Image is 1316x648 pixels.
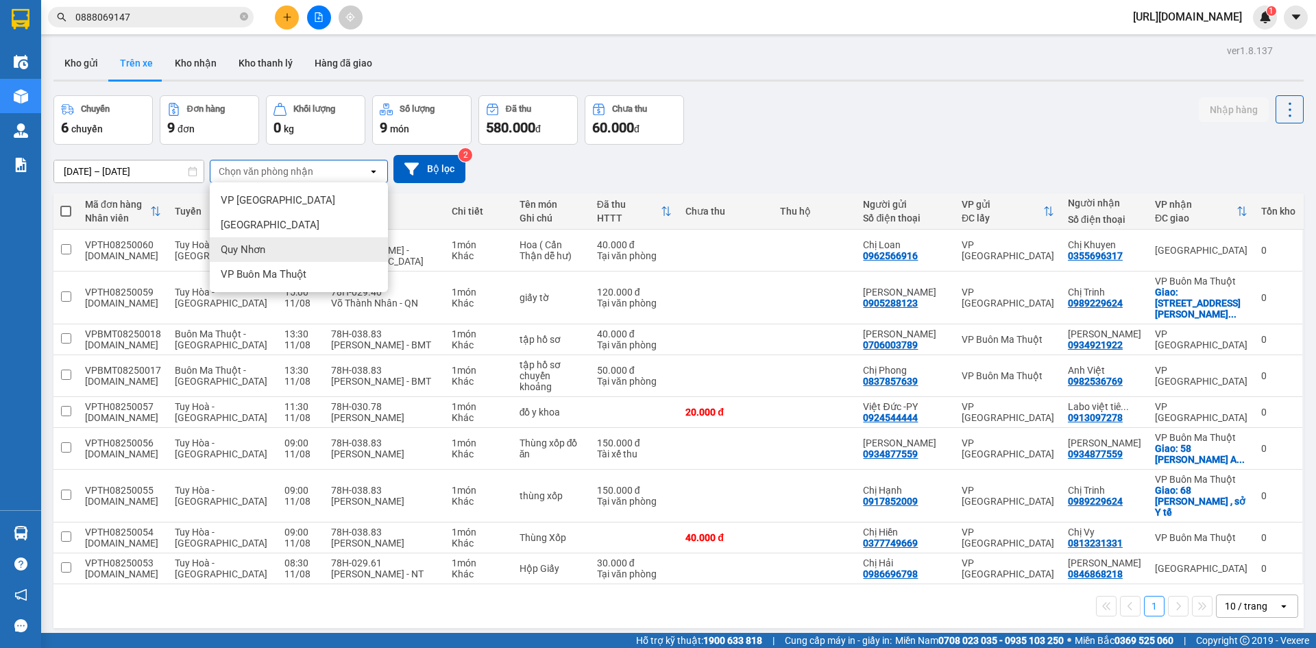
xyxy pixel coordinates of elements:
img: warehouse-icon [14,89,28,104]
div: [GEOGRAPHIC_DATA] [1155,245,1247,256]
div: Ghi chú [520,213,583,224]
div: 1 món [452,365,505,376]
div: 11:30 [284,401,317,412]
img: warehouse-icon [14,55,28,69]
div: 30.000 đ [597,557,672,568]
div: Đơn hàng [187,104,225,114]
div: Chị Vy [1068,527,1141,538]
div: 120.000 đ [597,287,672,298]
div: VPTH08250056 [85,437,161,448]
div: Người nhận [1068,197,1141,208]
div: tập hồ sơ [520,334,583,345]
span: aim [345,12,355,22]
div: 0989229624 [1068,298,1123,309]
div: thùng xốp [520,490,583,501]
div: Chị Phong [863,365,948,376]
div: VPTH08250055 [85,485,161,496]
div: VPTH08250053 [85,557,161,568]
button: Khối lượng0kg [266,95,365,145]
div: tu.bb [85,412,161,423]
div: 0355696317 [1068,250,1123,261]
span: Quy Nhơn [221,243,265,256]
div: [PERSON_NAME] [331,538,438,549]
div: VP [GEOGRAPHIC_DATA] [1155,401,1247,423]
button: Kho gửi [53,47,109,80]
button: Đã thu580.000đ [478,95,578,145]
strong: 0369 525 060 [1114,635,1173,646]
img: solution-icon [14,158,28,172]
div: 11/08 [284,412,317,423]
div: 1 món [452,401,505,412]
div: Việt Đức -PY [863,401,948,412]
span: Tuy Hòa - [GEOGRAPHIC_DATA] [175,437,267,459]
div: tu.bb [85,496,161,507]
div: 0905288123 [863,298,918,309]
div: chuyển khoảng [520,370,583,392]
input: Select a date range. [54,160,204,182]
span: Buôn Ma Thuột - [GEOGRAPHIC_DATA] [175,328,267,350]
div: Anh Trí [1068,557,1141,568]
div: 78H-038.83 [331,527,438,538]
div: VP [GEOGRAPHIC_DATA] [962,437,1054,459]
ul: Menu [210,182,388,292]
button: Kho thanh lý [228,47,304,80]
div: 0934877559 [863,448,918,459]
div: 0 [1261,334,1295,345]
span: | [1184,633,1186,648]
div: tu.bb [85,568,161,579]
div: đồ y khoa [520,407,583,418]
div: Số lượng [400,104,435,114]
div: Khác [452,250,505,261]
div: 11/08 [284,538,317,549]
button: Chuyến6chuyến [53,95,153,145]
div: 0 [1261,490,1295,501]
button: Hàng đã giao [304,47,383,80]
button: Đơn hàng9đơn [160,95,259,145]
div: Khác [452,448,505,459]
div: VP [GEOGRAPHIC_DATA] [962,557,1054,579]
div: Giao: 68 lê Duẩn , sở Y tế [1155,485,1247,518]
div: VP Buôn Ma Thuột [1155,432,1247,443]
img: logo-vxr [12,9,29,29]
div: 0 [1261,443,1295,454]
div: Khác [452,538,505,549]
div: 10 / trang [1225,599,1267,613]
div: Khác [452,298,505,309]
div: 13:30 [284,365,317,376]
span: 0 [273,119,281,136]
div: Thùng xốp đồ ăn [520,437,583,459]
div: VP [GEOGRAPHIC_DATA] [962,527,1054,549]
div: [PERSON_NAME] [331,412,438,423]
div: VP [GEOGRAPHIC_DATA] [1155,365,1247,387]
div: 0846868218 [1068,568,1123,579]
div: tu.bb [85,448,161,459]
div: 0917852009 [863,496,918,507]
div: 1 món [452,485,505,496]
div: tu.bb [85,538,161,549]
div: Hộp Giấy [520,563,583,574]
th: Toggle SortBy [955,193,1061,230]
input: Tìm tên, số ĐT hoặc mã đơn [75,10,237,25]
img: warehouse-icon [14,526,28,540]
span: ⚪️ [1067,638,1071,643]
div: Tại văn phòng [597,250,672,261]
div: Tại văn phòng [597,568,672,579]
div: Tài xế thu [597,448,672,459]
div: 0837857639 [863,376,918,387]
div: 11/08 [284,448,317,459]
div: Chị Trinh [1068,287,1141,298]
div: 11/08 [284,298,317,309]
div: Chưa thu [612,104,647,114]
div: VPTH08250059 [85,287,161,298]
div: Chị Linh [863,287,948,298]
div: 0813231331 [1068,538,1123,549]
button: file-add [307,5,331,29]
div: Số điện thoại [1068,214,1141,225]
span: question-circle [14,557,27,571]
div: 78H-030.78 [331,401,438,412]
div: 150.000 đ [597,437,672,448]
div: 0934877559 [1068,448,1123,459]
div: Khác [452,496,505,507]
svg: open [368,166,379,177]
span: Miền Nam [895,633,1064,648]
